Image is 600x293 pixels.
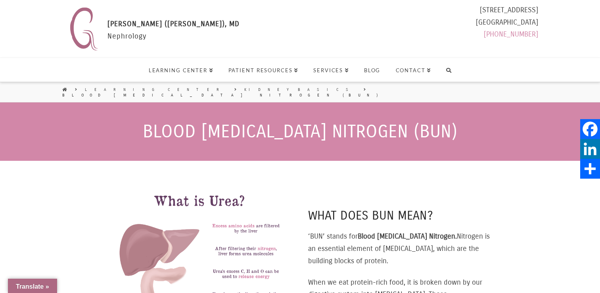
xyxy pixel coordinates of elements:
a: Contact [388,58,439,82]
strong: Blood [MEDICAL_DATA] Nitrogen. [358,232,457,241]
span: Contact [396,68,431,73]
span: Translate » [16,283,49,290]
a: Blood [MEDICAL_DATA] Nitrogen (BUN) [62,93,382,98]
a: Learning Center [85,87,226,93]
a: Learning Center [141,58,220,82]
div: [STREET_ADDRESS] [GEOGRAPHIC_DATA] [476,4,538,44]
span: Blog [364,68,381,73]
a: Services [305,58,356,82]
p: ‘BUN’ stands for Nitrogen is an essential element of [MEDICAL_DATA], which are the building block... [308,230,493,267]
a: Blog [356,58,388,82]
span: Patient Resources [228,68,298,73]
a: Facebook [580,119,600,139]
a: LinkedIn [580,139,600,159]
a: Patient Resources [220,58,306,82]
span: [PERSON_NAME] ([PERSON_NAME]), MD [107,19,240,28]
a: Kidney Basics [244,87,356,93]
a: [PHONE_NUMBER] [484,30,538,39]
img: Nephrology [66,4,102,54]
h4: What does BUN mean? [308,207,493,224]
span: Learning Center [149,68,213,73]
div: Nephrology [107,18,240,54]
span: Services [313,68,349,73]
